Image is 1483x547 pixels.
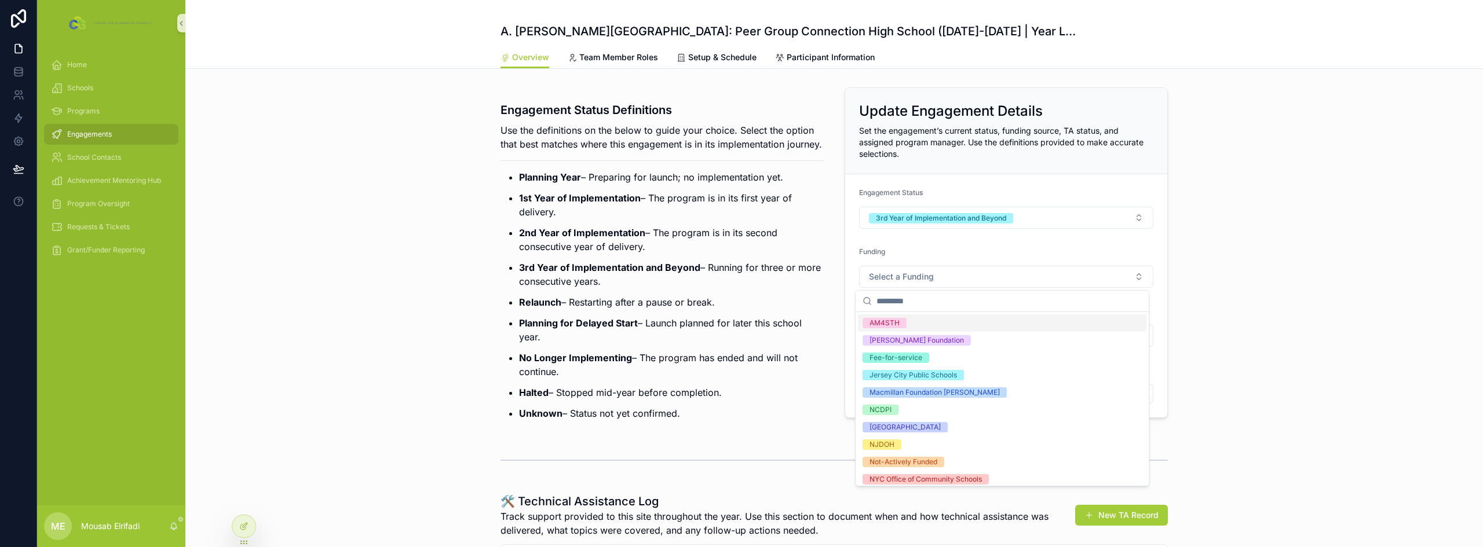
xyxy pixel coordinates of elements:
a: Achievement Mentoring Hub [44,170,178,191]
button: New TA Record [1075,505,1168,526]
a: Setup & Schedule [677,47,757,70]
p: – Stopped mid-year before completion. [519,386,824,399]
button: Select Button [859,207,1153,229]
span: Schools [67,83,93,93]
span: Overview [512,52,549,63]
div: [GEOGRAPHIC_DATA] [870,422,941,432]
span: Requests & Tickets [67,222,130,232]
p: – The program has ended and will not continue. [519,351,824,379]
div: NJDOH [870,439,894,450]
p: – Restarting after a pause or break. [519,295,824,309]
span: Home [67,60,87,69]
span: Set the engagement’s current status, funding source, TA status, and assigned program manager. Use... [859,126,1144,159]
span: ME [51,519,65,533]
a: Program Oversight [44,193,178,214]
span: Funding [859,247,885,256]
p: – The program is in its second consecutive year of delivery. [519,226,824,254]
div: Jersey City Public Schools [870,370,957,380]
p: – Launch planned for later this school year. [519,316,824,344]
span: Grant/Funder Reporting [67,245,145,255]
a: Team Member Roles [568,47,658,70]
div: Not-Actively Funded [870,457,937,467]
span: Program Oversight [67,199,130,208]
strong: Planning for Delayed Start [519,317,638,329]
strong: Halted [519,387,549,398]
a: Engagements [44,124,178,145]
span: Achievement Mentoring Hub [67,176,161,185]
div: NCDPI [870,405,892,415]
a: Programs [44,101,178,122]
button: Select Button [859,266,1153,288]
a: Overview [501,47,549,69]
div: Macmillan Foundation [PERSON_NAME] [870,387,1000,398]
a: Home [44,54,178,75]
span: Engagement Status [859,188,923,197]
strong: Planning Year [519,171,581,183]
div: Suggestions [856,312,1149,486]
p: – Preparing for launch; no implementation yet. [519,170,824,184]
span: Engagements [67,130,112,139]
span: Select a Funding [869,271,934,282]
div: 3rd Year of Implementation and Beyond [876,213,1006,223]
a: Requests & Tickets [44,216,178,237]
strong: Relaunch [519,296,561,308]
img: App logo [67,14,155,32]
h1: A. [PERSON_NAME][GEOGRAPHIC_DATA]: Peer Group Connection High School ([DATE]-[DATE] | Year Long) [501,23,1081,39]
p: – Status not yet confirmed. [519,406,824,420]
p: – Running for three or more consecutive years. [519,260,824,288]
strong: 3rd Year of Implementation and Beyond [519,262,700,273]
span: Track support provided to this site throughout the year. Use this section to document when and ho... [501,509,1081,537]
div: AM4STH [870,318,900,328]
strong: 1st Year of Implementation [519,192,641,204]
p: Use the definitions on the below to guide your choice. Select the option that best matches where ... [501,123,824,151]
span: Programs [67,107,100,116]
div: Fee-for-service [870,353,922,363]
a: Participant Information [775,47,875,70]
span: Setup & Schedule [688,52,757,63]
strong: 2nd Year of Implementation [519,227,645,238]
span: Team Member Roles [579,52,658,63]
h3: Engagement Status Definitions [501,101,824,119]
a: Grant/Funder Reporting [44,240,178,260]
div: NYC Office of Community Schools [870,474,982,484]
div: [PERSON_NAME] Foundation [870,335,964,346]
h1: 🛠️ Technical Assistance Log [501,493,1081,509]
a: Schools [44,78,178,98]
span: School Contacts [67,153,121,162]
p: – The program is in its first year of delivery. [519,191,824,219]
a: School Contacts [44,147,178,168]
p: Mousab Elrifadi [81,520,140,532]
span: Participant Information [787,52,875,63]
h2: Update Engagement Details [859,102,1043,120]
strong: Unknown [519,408,562,419]
div: scrollable content [37,46,185,276]
strong: No Longer Implementing [519,352,632,364]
